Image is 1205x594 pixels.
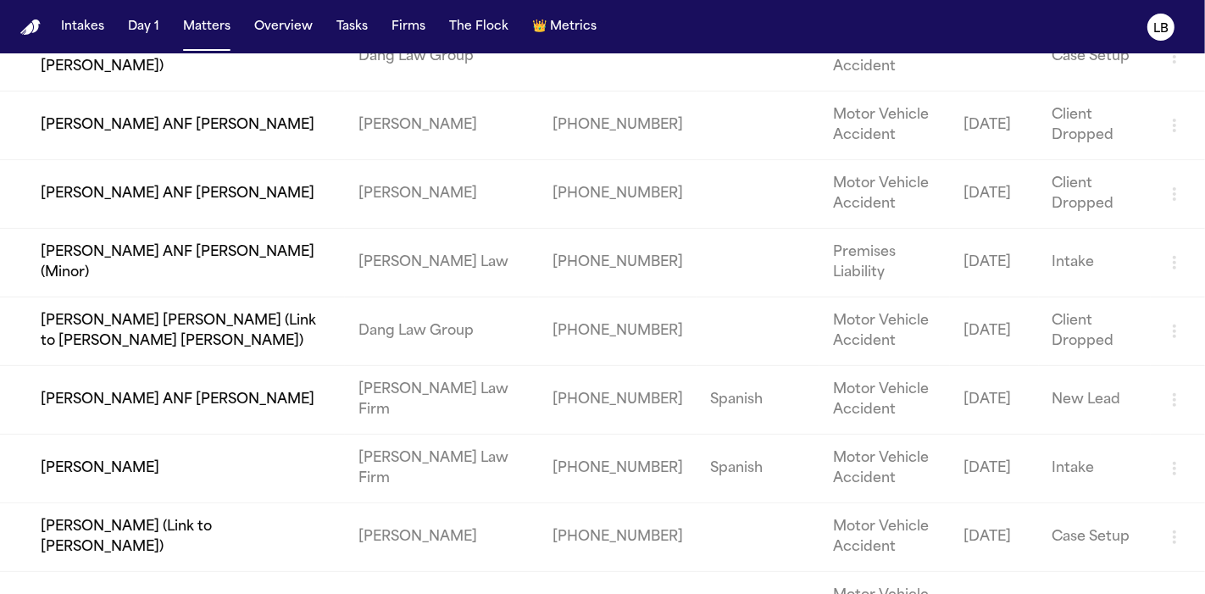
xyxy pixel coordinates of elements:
[819,435,950,503] td: Motor Vehicle Accident
[1039,92,1151,160] td: Client Dropped
[385,12,432,42] button: Firms
[345,366,540,435] td: [PERSON_NAME] Law Firm
[525,12,603,42] button: crownMetrics
[950,229,1039,297] td: [DATE]
[819,297,950,366] td: Motor Vehicle Accident
[20,19,41,36] a: Home
[20,19,41,36] img: Finch Logo
[950,92,1039,160] td: [DATE]
[819,366,950,435] td: Motor Vehicle Accident
[819,92,950,160] td: Motor Vehicle Accident
[539,92,697,160] td: [PHONE_NUMBER]
[697,435,819,503] td: Spanish
[345,160,540,229] td: [PERSON_NAME]
[819,23,950,92] td: Motor Vehicle Accident
[345,435,540,503] td: [PERSON_NAME] Law Firm
[950,435,1039,503] td: [DATE]
[345,23,540,92] td: Dang Law Group
[345,92,540,160] td: [PERSON_NAME]
[1039,229,1151,297] td: Intake
[1039,297,1151,366] td: Client Dropped
[345,229,540,297] td: [PERSON_NAME] Law
[1039,160,1151,229] td: Client Dropped
[1039,503,1151,572] td: Case Setup
[330,12,375,42] button: Tasks
[1039,435,1151,503] td: Intake
[442,12,515,42] button: The Flock
[345,297,540,366] td: Dang Law Group
[950,366,1039,435] td: [DATE]
[176,12,237,42] button: Matters
[539,229,697,297] td: [PHONE_NUMBER]
[819,229,950,297] td: Premises Liability
[539,435,697,503] td: [PHONE_NUMBER]
[539,503,697,572] td: [PHONE_NUMBER]
[539,366,697,435] td: [PHONE_NUMBER]
[697,366,819,435] td: Spanish
[950,503,1039,572] td: [DATE]
[247,12,319,42] button: Overview
[121,12,166,42] button: Day 1
[539,160,697,229] td: [PHONE_NUMBER]
[54,12,111,42] button: Intakes
[1039,23,1151,92] td: Case Setup
[819,160,950,229] td: Motor Vehicle Accident
[345,503,540,572] td: [PERSON_NAME]
[539,297,697,366] td: [PHONE_NUMBER]
[950,297,1039,366] td: [DATE]
[950,160,1039,229] td: [DATE]
[1039,366,1151,435] td: New Lead
[819,503,950,572] td: Motor Vehicle Accident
